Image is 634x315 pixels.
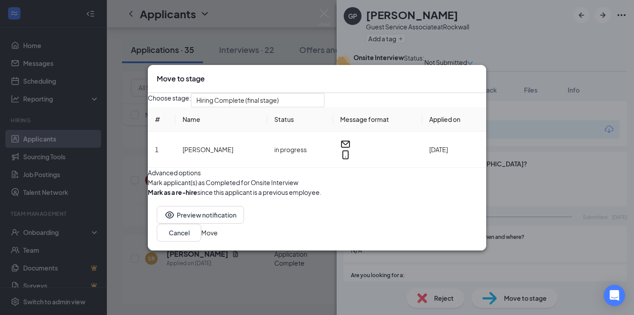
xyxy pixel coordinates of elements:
[422,132,486,168] td: [DATE]
[267,132,333,168] td: in progress
[340,139,351,149] svg: Email
[157,74,205,84] h3: Move to stage
[157,206,244,224] button: EyePreview notification
[148,188,197,196] b: Mark as a re-hire
[175,107,267,132] th: Name
[148,178,298,187] span: Mark applicant(s) as Completed for Onsite Interview
[267,107,333,132] th: Status
[422,107,486,132] th: Applied on
[175,132,267,168] td: [PERSON_NAME]
[148,93,191,107] span: Choose stage:
[333,107,422,132] th: Message format
[196,93,279,107] span: Hiring Complete (final stage)
[164,210,175,220] svg: Eye
[148,187,321,197] div: since this applicant is a previous employee.
[148,168,486,178] div: Advanced options
[201,228,218,238] button: Move
[604,285,625,306] div: Open Intercom Messenger
[157,224,201,242] button: Cancel
[148,107,175,132] th: #
[155,145,158,153] span: 1
[340,149,351,160] svg: MobileSms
